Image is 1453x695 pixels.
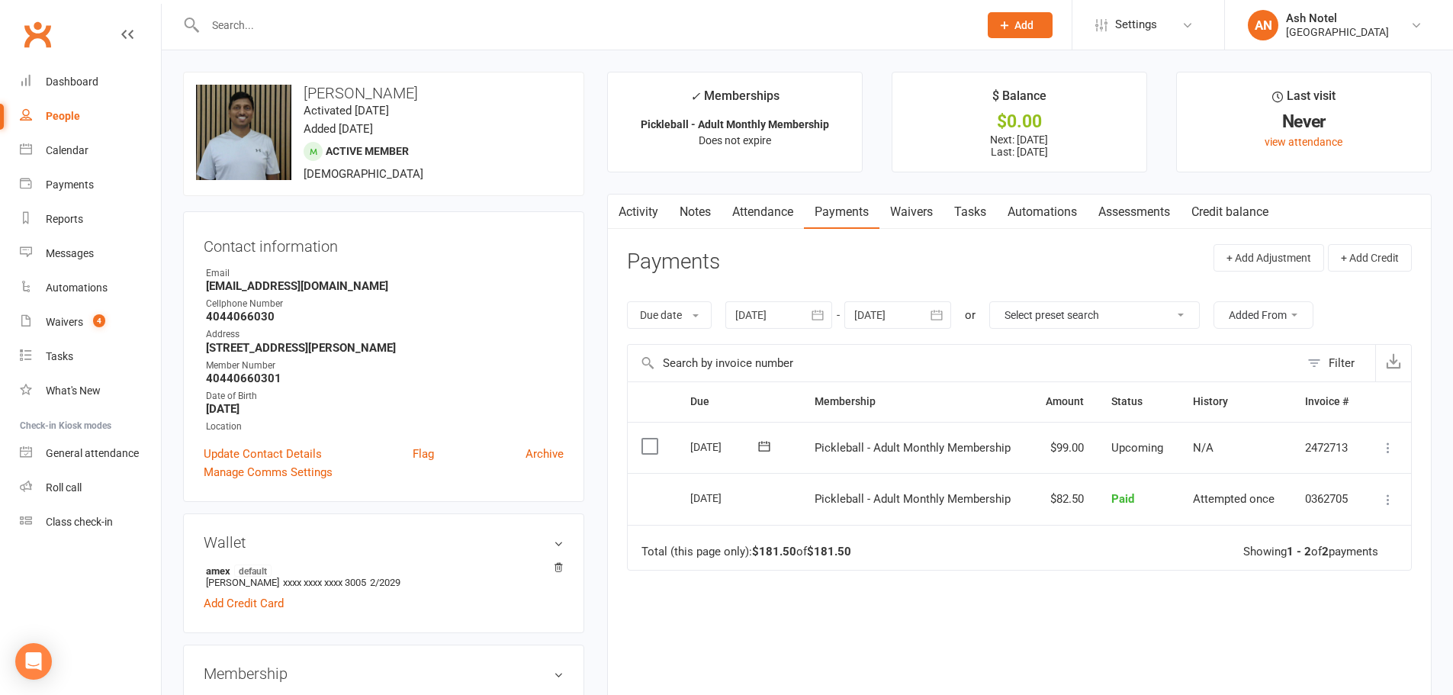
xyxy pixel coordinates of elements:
a: Reports [20,202,161,236]
h3: Wallet [204,534,564,551]
div: Filter [1329,354,1355,372]
div: Payments [46,179,94,191]
strong: 2 [1322,545,1329,558]
time: Activated [DATE] [304,104,389,117]
a: Dashboard [20,65,161,99]
a: Manage Comms Settings [204,463,333,481]
button: Filter [1300,345,1375,381]
div: What's New [46,385,101,397]
span: 4 [93,314,105,327]
th: Membership [801,382,1030,421]
a: Automations [20,271,161,305]
div: Calendar [46,144,88,156]
span: Active member [326,145,409,157]
div: $0.00 [906,114,1133,130]
span: xxxx xxxx xxxx 3005 [283,577,366,588]
th: Due [677,382,800,421]
strong: amex [206,565,556,577]
a: Payments [804,195,879,230]
div: General attendance [46,447,139,459]
p: Next: [DATE] Last: [DATE] [906,134,1133,158]
h3: Payments [627,250,720,274]
div: Never [1191,114,1417,130]
a: Tasks [20,339,161,374]
a: Waivers [879,195,943,230]
div: Open Intercom Messenger [15,643,52,680]
div: Class check-in [46,516,113,528]
div: [GEOGRAPHIC_DATA] [1286,25,1389,39]
a: Tasks [943,195,997,230]
div: Memberships [690,86,780,114]
strong: $181.50 [752,545,796,558]
strong: 40440660301 [206,372,564,385]
a: Payments [20,168,161,202]
div: Location [206,420,564,434]
span: Pickleball - Adult Monthly Membership [815,492,1011,506]
input: Search... [201,14,968,36]
div: AN [1248,10,1278,40]
button: Added From [1214,301,1313,329]
span: Does not expire [699,134,771,146]
th: Amount [1030,382,1098,421]
div: or [965,306,976,324]
img: image1757188895.png [196,85,291,180]
div: Member Number [206,359,564,373]
span: Attempted once [1193,492,1275,506]
div: Automations [46,282,108,294]
time: Added [DATE] [304,122,373,136]
a: Roll call [20,471,161,505]
th: History [1179,382,1291,421]
span: N/A [1193,441,1214,455]
div: Waivers [46,316,83,328]
a: People [20,99,161,134]
span: Add [1014,19,1033,31]
strong: [EMAIL_ADDRESS][DOMAIN_NAME] [206,279,564,293]
strong: [DATE] [206,402,564,416]
div: Reports [46,213,83,225]
a: Automations [997,195,1088,230]
td: 0362705 [1291,473,1365,525]
span: Upcoming [1111,441,1163,455]
div: [DATE] [690,486,760,510]
h3: [PERSON_NAME] [196,85,571,101]
a: Notes [669,195,722,230]
a: Add Credit Card [204,594,284,613]
div: Last visit [1272,86,1336,114]
strong: Pickleball - Adult Monthly Membership [641,118,829,130]
a: What's New [20,374,161,408]
div: Roll call [46,481,82,494]
li: [PERSON_NAME] [204,562,564,590]
div: Messages [46,247,94,259]
div: Tasks [46,350,73,362]
a: Activity [608,195,669,230]
td: $82.50 [1030,473,1098,525]
div: Email [206,266,564,281]
strong: [STREET_ADDRESS][PERSON_NAME] [206,341,564,355]
th: Status [1098,382,1179,421]
a: Attendance [722,195,804,230]
div: $ Balance [992,86,1046,114]
th: Invoice # [1291,382,1365,421]
input: Search by invoice number [628,345,1300,381]
div: Date of Birth [206,389,564,404]
strong: $181.50 [807,545,851,558]
td: 2472713 [1291,422,1365,474]
div: Showing of payments [1243,545,1378,558]
a: Assessments [1088,195,1181,230]
h3: Contact information [204,232,564,255]
button: Due date [627,301,712,329]
button: Add [988,12,1053,38]
a: view attendance [1265,136,1342,148]
a: Credit balance [1181,195,1279,230]
span: default [234,565,272,577]
button: + Add Credit [1328,244,1412,272]
div: Ash Notel [1286,11,1389,25]
span: Settings [1115,8,1157,42]
a: Class kiosk mode [20,505,161,539]
span: 2/2029 [370,577,400,588]
h3: Membership [204,665,564,682]
a: Flag [413,445,434,463]
span: Pickleball - Adult Monthly Membership [815,441,1011,455]
a: Calendar [20,134,161,168]
button: + Add Adjustment [1214,244,1324,272]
